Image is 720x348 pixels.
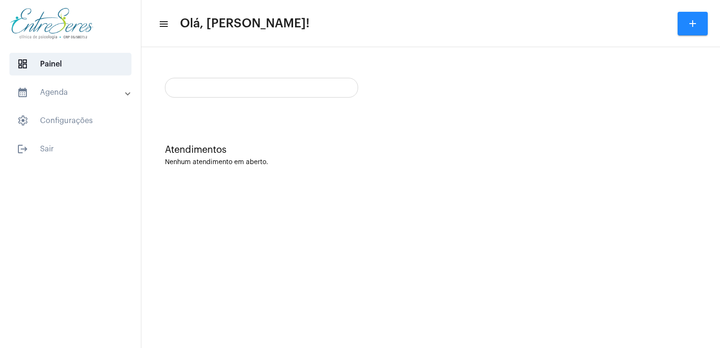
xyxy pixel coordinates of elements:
[165,159,696,166] div: Nenhum atendimento em aberto.
[9,109,131,132] span: Configurações
[17,143,28,155] mat-icon: sidenav icon
[687,18,698,29] mat-icon: add
[17,115,28,126] span: sidenav icon
[17,87,28,98] mat-icon: sidenav icon
[17,58,28,70] span: sidenav icon
[158,18,168,30] mat-icon: sidenav icon
[9,138,131,160] span: Sair
[6,81,141,104] mat-expansion-panel-header: sidenav iconAgenda
[180,16,310,31] span: Olá, [PERSON_NAME]!
[17,87,126,98] mat-panel-title: Agenda
[165,145,696,155] div: Atendimentos
[9,53,131,75] span: Painel
[8,5,96,42] img: aa27006a-a7e4-c883-abf8-315c10fe6841.png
